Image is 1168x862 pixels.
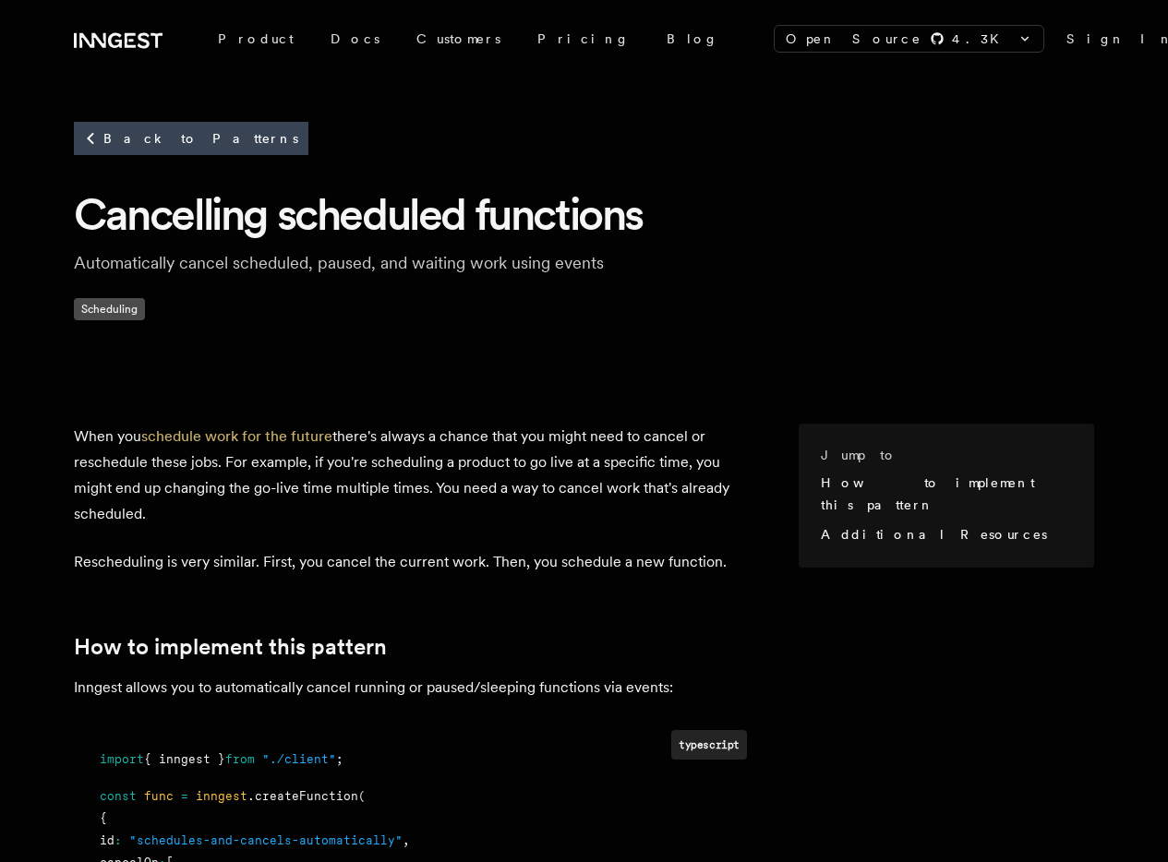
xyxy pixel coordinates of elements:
[144,752,225,766] span: { inngest }
[100,789,137,803] span: const
[821,446,1065,464] h3: Jump to
[141,427,332,445] a: schedule work for the future
[114,833,122,847] span: :
[144,789,174,803] span: func
[74,122,308,155] a: Back to Patterns
[821,527,1047,542] a: Additional Resources
[199,22,312,55] div: Product
[225,752,255,766] span: from
[403,833,410,847] span: ,
[358,789,366,803] span: (
[648,22,737,55] a: Blog
[519,22,648,55] a: Pricing
[129,833,403,847] span: "schedules-and-cancels-automatically"
[952,30,1010,48] span: 4.3 K
[74,634,754,660] h2: How to implement this pattern
[671,730,747,759] div: typescript
[181,789,188,803] span: =
[312,22,398,55] a: Docs
[100,752,144,766] span: import
[74,250,665,276] p: Automatically cancel scheduled, paused, and waiting work using events
[74,675,754,700] p: Inngest allows you to automatically cancel running or paused/sleeping functions via events:
[262,752,336,766] span: "./client"
[74,186,1094,243] h1: Cancelling scheduled functions
[196,789,247,803] span: inngest
[821,475,1034,512] a: How to implement this pattern
[74,549,754,575] p: Rescheduling is very similar. First, you cancel the current work. Then, you schedule a new function.
[100,811,107,825] span: {
[786,30,922,48] span: Open Source
[336,752,343,766] span: ;
[100,833,114,847] span: id
[74,424,754,527] p: When you there's always a chance that you might need to cancel or reschedule these jobs. For exam...
[398,22,519,55] a: Customers
[247,789,358,803] span: .createFunction
[74,298,145,320] span: Scheduling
